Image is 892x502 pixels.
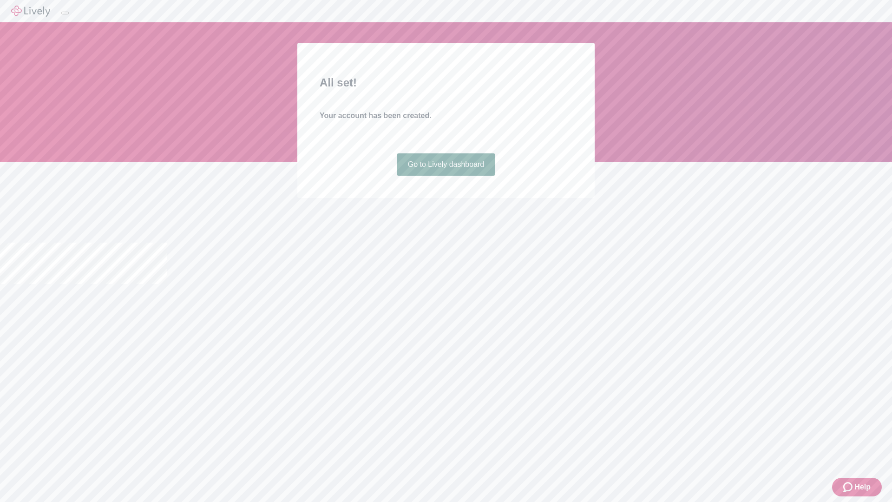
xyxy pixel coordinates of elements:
[832,478,882,496] button: Zendesk support iconHelp
[320,110,572,121] h4: Your account has been created.
[854,482,871,493] span: Help
[843,482,854,493] svg: Zendesk support icon
[320,74,572,91] h2: All set!
[397,153,496,176] a: Go to Lively dashboard
[11,6,50,17] img: Lively
[61,12,69,14] button: Log out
